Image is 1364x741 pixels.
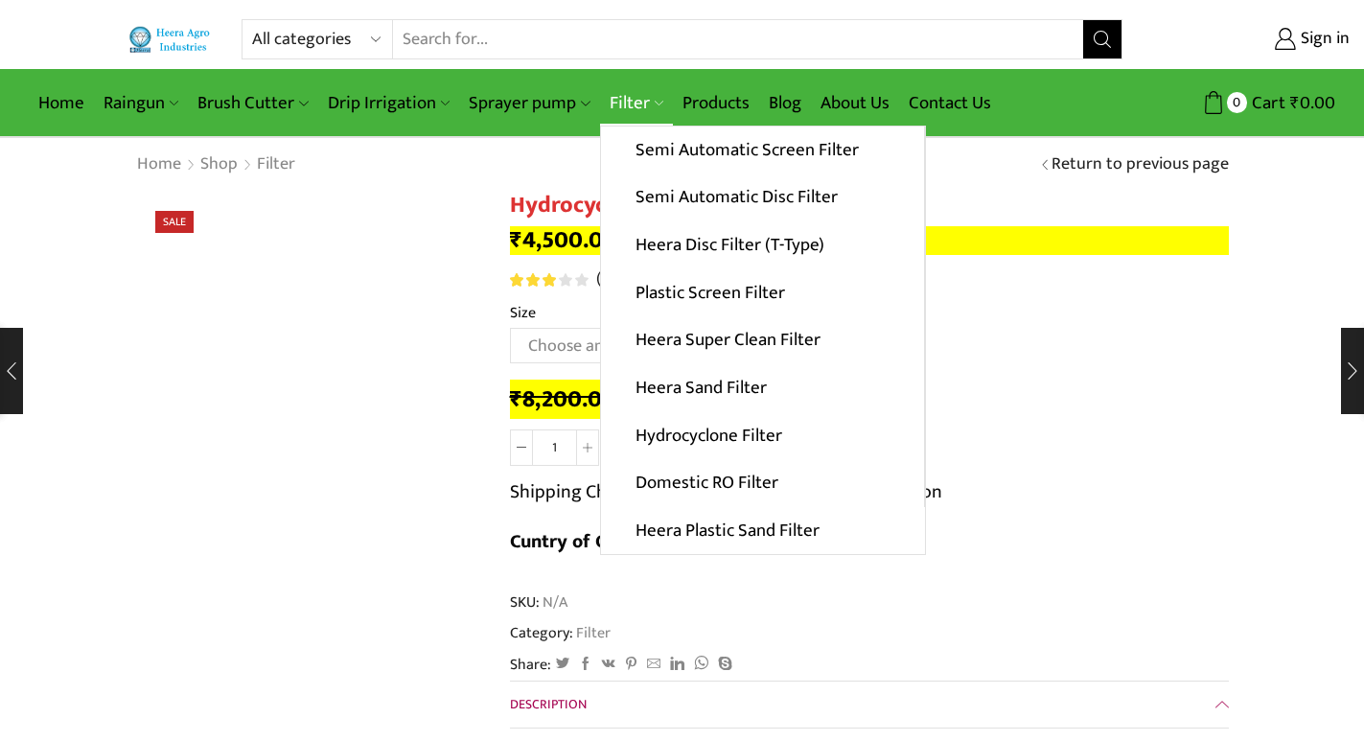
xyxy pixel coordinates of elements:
[573,620,611,645] a: Filter
[811,81,899,126] a: About Us
[510,591,1229,614] span: SKU:
[601,174,924,221] a: Semi Automatic Disc Filter
[510,192,1229,220] h1: Hydrocyclone Filter
[136,152,182,177] a: Home
[596,267,742,292] a: (5customer reviews)
[1290,88,1300,118] span: ₹
[188,81,317,126] a: Brush Cutter
[510,622,611,644] span: Category:
[510,682,1229,728] a: Description
[510,693,587,715] span: Description
[1052,152,1229,177] a: Return to previous page
[673,81,759,126] a: Products
[510,220,522,260] span: ₹
[600,81,673,126] a: Filter
[601,364,924,412] a: Heera Sand Filter
[199,152,239,177] a: Shop
[601,127,924,174] a: Semi Automatic Screen Filter
[510,273,591,287] span: 5
[510,476,942,507] p: Shipping Charges are extra, Depends on your Location
[510,273,588,287] div: Rated 3.20 out of 5
[510,226,1229,255] p: –
[601,459,924,507] a: Domestic RO Filter
[899,81,1001,126] a: Contact Us
[601,316,924,364] a: Heera Super Clean Filter
[1247,90,1285,116] span: Cart
[510,380,616,419] bdi: 8,200.00
[510,654,551,676] span: Share:
[601,411,924,459] a: Hydrocyclone Filter
[533,429,576,466] input: Product quantity
[759,81,811,126] a: Blog
[155,211,194,233] span: Sale
[94,81,188,126] a: Raingun
[601,507,925,555] a: Heera Plastic Sand Filter
[1083,20,1121,58] button: Search button
[459,81,599,126] a: Sprayer pump
[256,152,296,177] a: Filter
[601,268,924,316] a: Plastic Screen Filter
[1142,85,1335,121] a: 0 Cart ₹0.00
[1290,88,1335,118] bdi: 0.00
[510,380,522,419] span: ₹
[393,20,1082,58] input: Search for...
[601,221,924,269] a: Heera Disc Filter (T-Type)
[510,525,830,558] b: Cuntry of Origin [GEOGRAPHIC_DATA]
[1296,27,1350,52] span: Sign in
[510,302,536,324] label: Size
[29,81,94,126] a: Home
[510,220,617,260] bdi: 4,500.00
[1227,92,1247,112] span: 0
[318,81,459,126] a: Drip Irrigation
[1151,22,1350,57] a: Sign in
[136,152,296,177] nav: Breadcrumb
[540,591,567,614] span: N/A
[510,273,560,287] span: Rated out of 5 based on customer ratings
